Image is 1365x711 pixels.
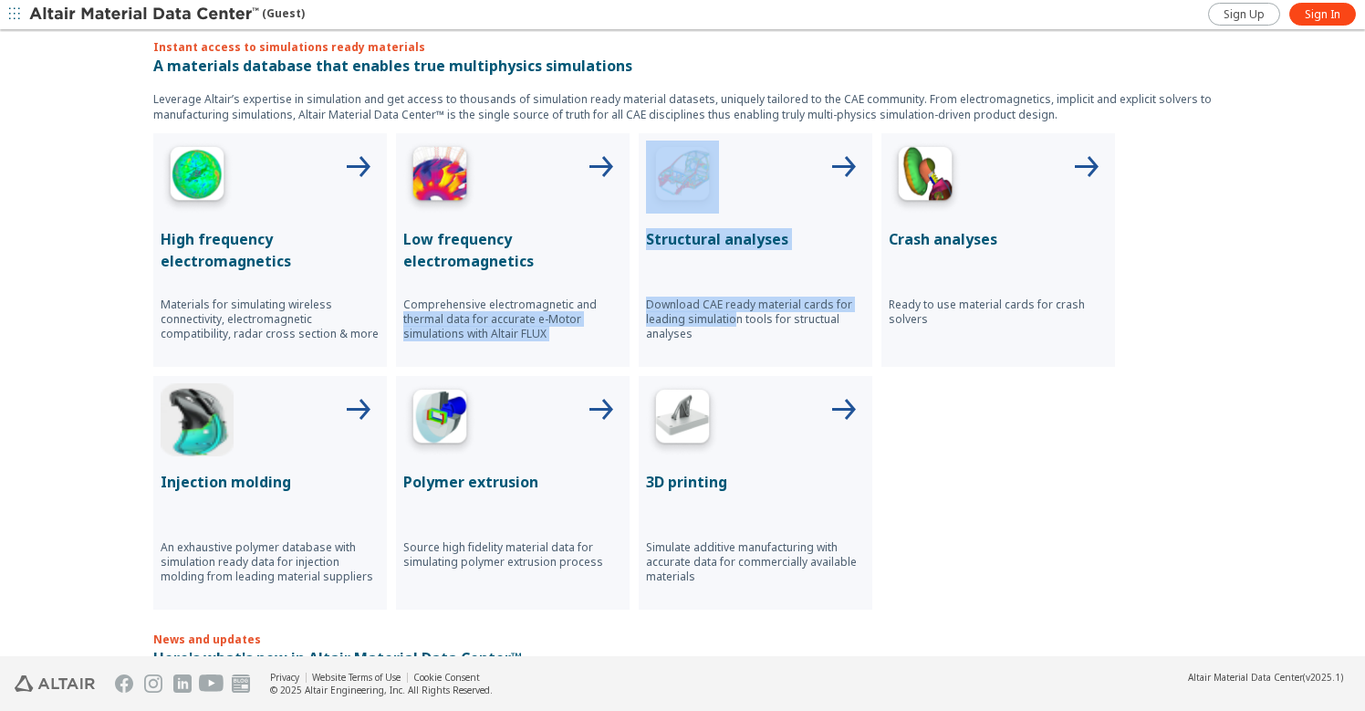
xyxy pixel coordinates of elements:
[270,671,299,684] a: Privacy
[646,298,865,341] p: Download CAE ready material cards for leading simulation tools for structual analyses
[161,383,234,456] img: Injection Molding Icon
[1305,7,1340,22] span: Sign In
[889,141,962,214] img: Crash Analyses Icon
[881,133,1115,367] button: Crash Analyses IconCrash analysesReady to use material cards for crash solvers
[639,376,872,610] button: 3D Printing Icon3D printingSimulate additive manufacturing with accurate data for commercially av...
[403,471,622,493] p: Polymer extrusion
[403,141,476,214] img: Low Frequency Icon
[161,540,380,584] p: An exhaustive polymer database with simulation ready data for injection molding from leading mate...
[413,671,480,684] a: Cookie Consent
[153,632,1212,647] p: News and updates
[403,383,476,456] img: Polymer Extrusion Icon
[153,39,1212,55] p: Instant access to simulations ready materials
[153,133,387,367] button: High Frequency IconHigh frequency electromagneticsMaterials for simulating wireless connectivity,...
[312,671,401,684] a: Website Terms of Use
[153,376,387,610] button: Injection Molding IconInjection moldingAn exhaustive polymer database with simulation ready data ...
[29,5,262,24] img: Altair Material Data Center
[396,133,630,367] button: Low Frequency IconLow frequency electromagneticsComprehensive electromagnetic and thermal data fo...
[403,540,622,570] p: Source high fidelity material data for simulating polymer extrusion process
[161,471,380,493] p: Injection molding
[1208,3,1280,26] a: Sign Up
[1289,3,1356,26] a: Sign In
[403,298,622,341] p: Comprehensive electromagnetic and thermal data for accurate e-Motor simulations with Altair FLUX
[153,91,1212,122] p: Leverage Altair’s expertise in simulation and get access to thousands of simulation ready materia...
[153,55,1212,77] p: A materials database that enables true multiphysics simulations
[1188,671,1343,684] div: (v2025.1)
[270,684,493,696] div: © 2025 Altair Engineering, Inc. All Rights Reserved.
[646,540,865,584] p: Simulate additive manufacturing with accurate data for commercially available materials
[161,228,380,272] p: High frequency electromagnetics
[889,298,1108,327] p: Ready to use material cards for crash solvers
[889,228,1108,250] p: Crash analyses
[161,141,234,214] img: High Frequency Icon
[161,298,380,341] p: Materials for simulating wireless connectivity, electromagnetic compatibility, radar cross sectio...
[153,647,1212,669] p: Here's what's new in Altair Material Data Center™
[646,471,865,493] p: 3D printing
[29,5,305,24] div: (Guest)
[646,383,719,456] img: 3D Printing Icon
[15,675,95,692] img: Altair Engineering
[1188,671,1303,684] span: Altair Material Data Center
[396,376,630,610] button: Polymer Extrusion IconPolymer extrusionSource high fidelity material data for simulating polymer ...
[1224,7,1265,22] span: Sign Up
[639,133,872,367] button: Structural Analyses IconStructural analysesDownload CAE ready material cards for leading simulati...
[646,141,719,214] img: Structural Analyses Icon
[403,228,622,272] p: Low frequency electromagnetics
[646,228,865,250] p: Structural analyses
